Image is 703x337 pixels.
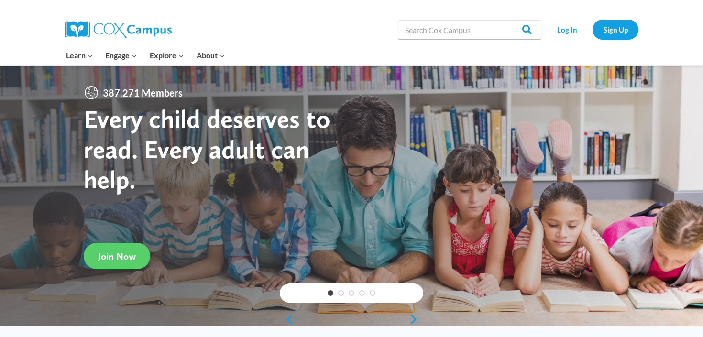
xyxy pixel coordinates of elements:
a: Join Now [84,243,150,269]
img: Cox Campus [65,21,172,38]
span: Join Now [98,250,136,262]
a: 4 [359,290,365,296]
a: Sign Up [593,20,638,39]
a: Log In [546,20,588,39]
a: 5 [370,290,375,296]
a: previous [280,314,294,325]
div: content slider buttons [280,310,423,329]
span: Explore [150,49,184,62]
nav: Secondary Navigation [546,20,638,39]
nav: Primary Navigation [60,45,231,65]
a: 3 [349,290,354,296]
span: 387,271 Members [99,85,187,100]
input: Search Cox Campus [398,20,541,39]
a: next [409,314,423,325]
span: Learn [66,49,93,62]
a: 2 [338,290,344,296]
a: 1 [328,290,333,296]
span: Engage [105,49,137,62]
span: About [197,49,225,62]
strong: Every child deserves to read. Every adult can help. [84,103,330,195]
